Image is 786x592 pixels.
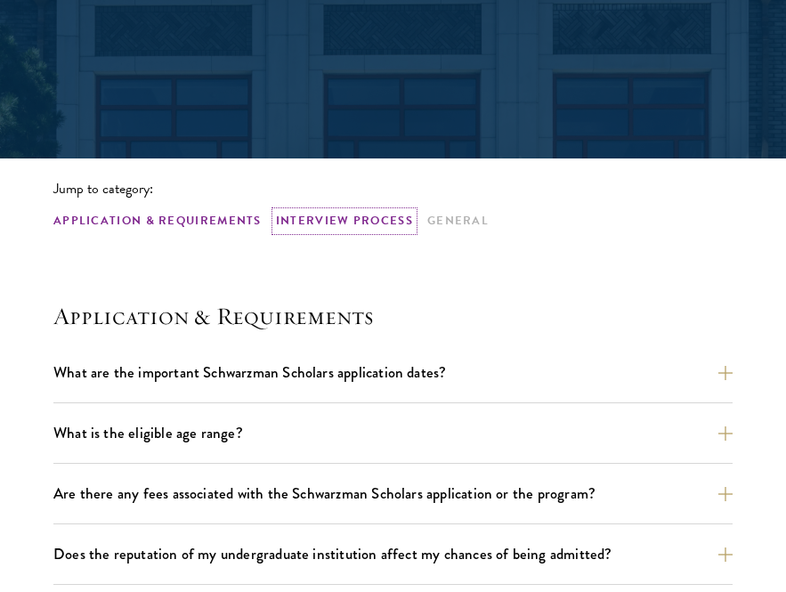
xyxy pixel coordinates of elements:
[53,212,262,231] a: Application & Requirements
[53,539,733,570] button: Does the reputation of my undergraduate institution affect my chances of being admitted?
[53,357,733,388] button: What are the important Schwarzman Scholars application dates?
[53,418,733,449] button: What is the eligible age range?
[276,212,413,231] a: Interview Process
[53,302,733,330] h4: Application & Requirements
[427,212,489,231] a: General
[53,478,733,509] button: Are there any fees associated with the Schwarzman Scholars application or the program?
